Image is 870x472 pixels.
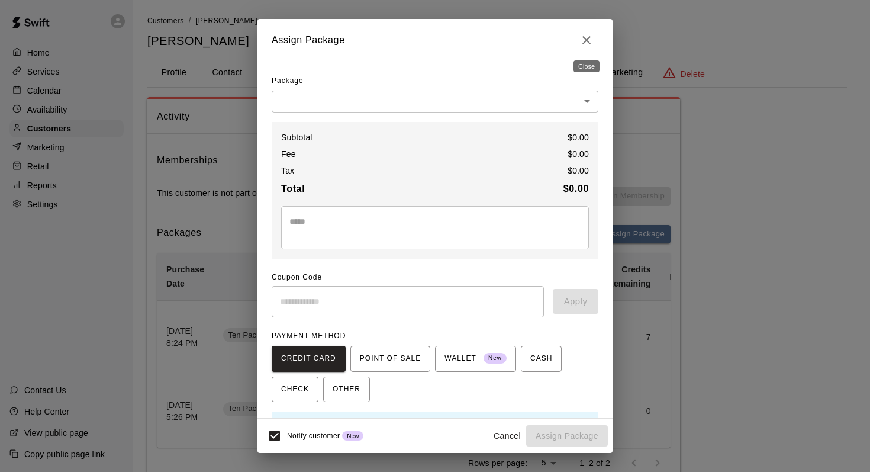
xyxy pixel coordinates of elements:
[281,148,296,160] p: Fee
[360,349,421,368] span: POINT OF SALE
[272,346,346,372] button: CREDIT CARD
[488,425,526,447] button: Cancel
[350,346,430,372] button: POINT OF SALE
[272,332,346,340] span: PAYMENT METHOD
[484,351,507,367] span: New
[530,349,552,368] span: CASH
[281,131,312,143] p: Subtotal
[568,165,589,176] p: $ 0.00
[281,184,305,194] b: Total
[272,72,304,91] span: Package
[257,19,613,62] h2: Assign Package
[521,346,562,372] button: CASH
[568,148,589,160] p: $ 0.00
[333,380,360,399] span: OTHER
[272,268,598,287] span: Coupon Code
[568,131,589,143] p: $ 0.00
[281,380,309,399] span: CHECK
[287,432,340,440] span: Notify customer
[575,28,598,52] button: Close
[563,184,589,194] b: $ 0.00
[281,165,294,176] p: Tax
[281,349,336,368] span: CREDIT CARD
[444,349,507,368] span: WALLET
[435,346,516,372] button: WALLET New
[573,60,600,72] div: Close
[272,377,318,403] button: CHECK
[323,377,370,403] button: OTHER
[342,433,363,439] span: New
